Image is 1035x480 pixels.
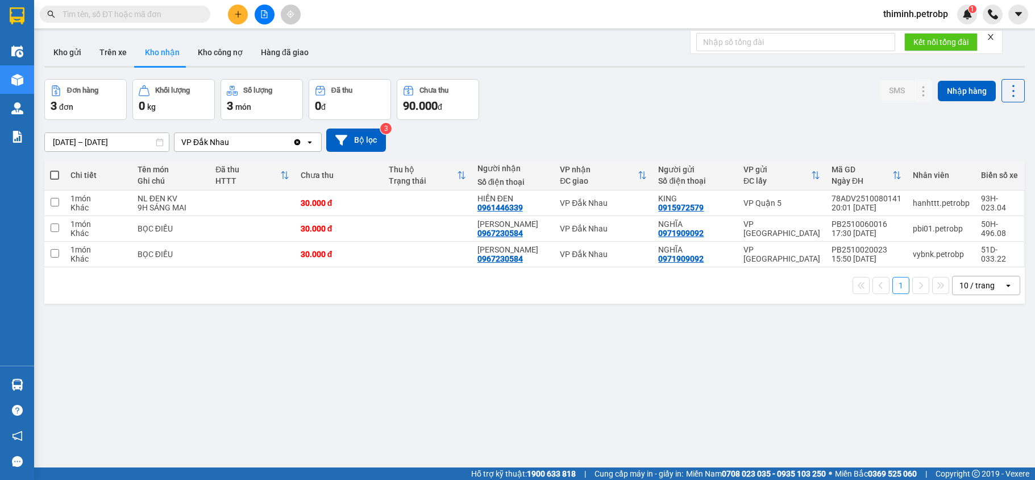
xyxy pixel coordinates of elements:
[45,133,169,151] input: Select a date range.
[658,194,732,203] div: KING
[880,80,914,101] button: SMS
[595,467,683,480] span: Cung cấp máy in - giấy in:
[913,198,970,208] div: hanhttt.petrobp
[235,102,251,111] span: món
[383,160,471,191] th: Toggle SortBy
[44,39,90,66] button: Kho gửi
[221,79,303,120] button: Số lượng3món
[962,9,972,19] img: icon-new-feature
[305,138,314,147] svg: open
[696,33,895,51] input: Nhập số tổng đài
[281,5,301,24] button: aim
[972,470,980,478] span: copyright
[743,165,811,174] div: VP gửi
[70,245,126,254] div: 1 món
[477,194,549,203] div: HIỀN ĐEN
[560,198,647,208] div: VP Đắk Nhau
[658,254,704,263] div: 0971909092
[138,165,205,174] div: Tên món
[1008,5,1028,24] button: caret-down
[403,99,438,113] span: 90.000
[1013,9,1024,19] span: caret-down
[925,467,927,480] span: |
[11,379,23,391] img: warehouse-icon
[981,194,1018,212] div: 93H-023.04
[438,102,442,111] span: đ
[234,10,242,18] span: plus
[981,220,1018,238] div: 50H-496.08
[738,160,826,191] th: Toggle SortBy
[215,165,280,174] div: Đã thu
[138,250,205,259] div: BỌC ĐIỀU
[70,229,126,238] div: Khác
[90,39,136,66] button: Trên xe
[835,467,917,480] span: Miền Bắc
[11,131,23,143] img: solution-icon
[138,176,205,185] div: Ghi chú
[658,176,732,185] div: Số điện thoại
[477,254,523,263] div: 0967230584
[419,86,448,94] div: Chưa thu
[255,5,275,24] button: file-add
[832,203,901,212] div: 20:01 [DATE]
[477,177,549,187] div: Số điện thoại
[527,469,576,478] strong: 1900 633 818
[147,102,156,111] span: kg
[293,138,302,147] svg: Clear value
[331,86,352,94] div: Đã thu
[913,250,970,259] div: vybnk.petrobp
[301,198,377,208] div: 30.000 đ
[826,160,907,191] th: Toggle SortBy
[136,39,189,66] button: Kho nhận
[252,39,318,66] button: Hàng đã giao
[70,203,126,212] div: Khác
[743,245,820,263] div: VP [GEOGRAPHIC_DATA]
[70,194,126,203] div: 1 món
[471,467,576,480] span: Hỗ trợ kỹ thuật:
[138,203,205,212] div: 9H SÁNG MAI
[12,456,23,467] span: message
[12,405,23,416] span: question-circle
[743,176,811,185] div: ĐC lấy
[139,99,145,113] span: 0
[970,5,974,13] span: 1
[67,86,98,94] div: Đơn hàng
[389,176,456,185] div: Trạng thái
[913,224,970,233] div: pbi01.petrobp
[686,467,826,480] span: Miền Nam
[389,165,456,174] div: Thu hộ
[315,99,321,113] span: 0
[477,220,549,229] div: PHẠM LAN
[969,5,976,13] sup: 1
[155,86,190,94] div: Khối lượng
[59,102,73,111] span: đơn
[286,10,294,18] span: aim
[829,471,832,476] span: ⚪️
[477,203,523,212] div: 0961446339
[301,171,377,180] div: Chưa thu
[44,79,127,120] button: Đơn hàng3đơn
[215,176,280,185] div: HTTT
[560,224,647,233] div: VP Đắk Nhau
[743,220,820,238] div: VP [GEOGRAPHIC_DATA]
[904,33,978,51] button: Kết nối tổng đài
[260,10,268,18] span: file-add
[832,220,901,229] div: PB2510060016
[51,99,57,113] span: 3
[913,171,970,180] div: Nhân viên
[743,198,820,208] div: VP Quận 5
[988,9,998,19] img: phone-icon
[658,203,704,212] div: 0915972579
[70,254,126,263] div: Khác
[938,81,996,101] button: Nhập hàng
[987,33,995,41] span: close
[658,220,732,229] div: NGHĨA
[301,224,377,233] div: 30.000 đ
[584,467,586,480] span: |
[243,86,272,94] div: Số lượng
[722,469,826,478] strong: 0708 023 035 - 0935 103 250
[892,277,909,294] button: 1
[138,194,205,203] div: NL ĐEN KV
[11,74,23,86] img: warehouse-icon
[477,229,523,238] div: 0967230584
